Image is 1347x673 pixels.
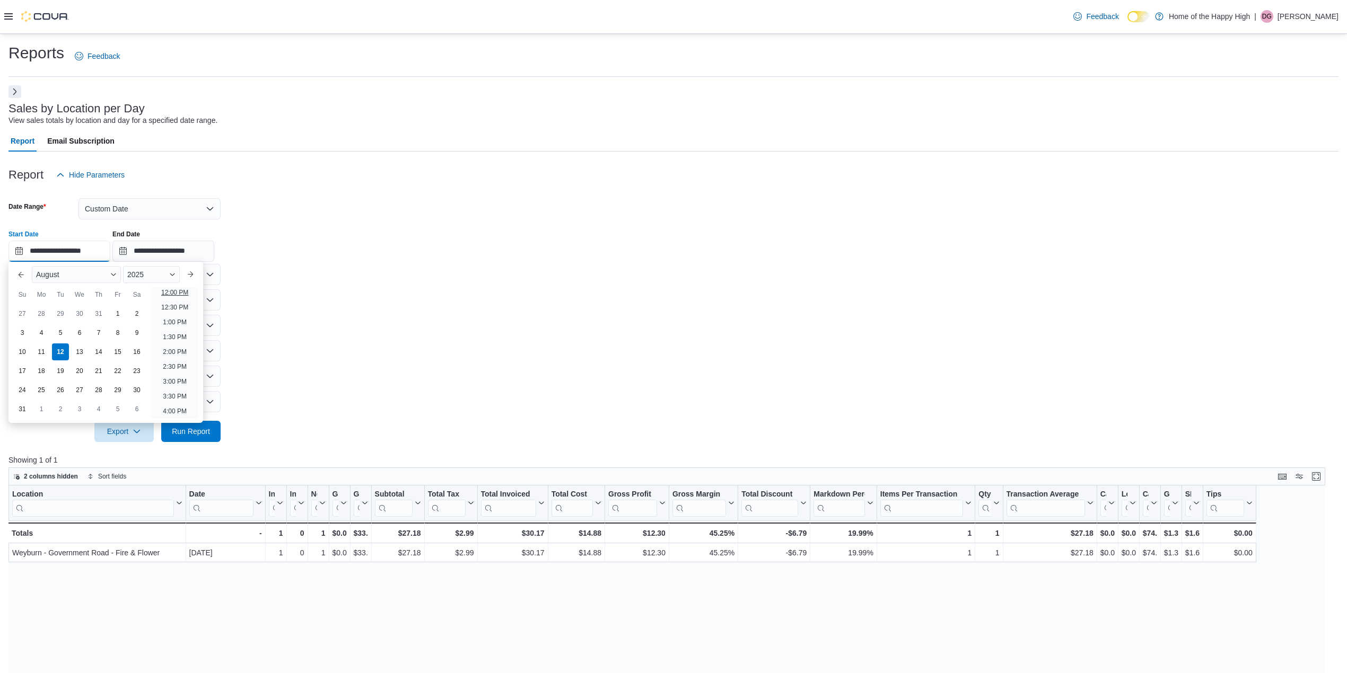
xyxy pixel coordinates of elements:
[189,527,262,539] div: -
[1007,489,1085,499] div: Transaction Average
[33,362,50,379] div: day-18
[13,304,146,419] div: August, 2025
[71,286,88,303] div: We
[1254,10,1256,23] p: |
[880,527,972,539] div: 1
[880,546,972,559] div: 1
[98,472,126,481] span: Sort fields
[333,489,338,499] div: Gift Cards
[672,527,734,539] div: 45.25%
[1164,546,1178,559] div: $1.36
[552,489,593,499] div: Total Cost
[109,362,126,379] div: day-22
[354,489,368,516] button: Gross Sales
[1278,10,1339,23] p: [PERSON_NAME]
[1100,489,1106,499] div: Cashback
[978,546,999,559] div: 1
[128,401,145,418] div: day-6
[375,546,421,559] div: $27.18
[290,527,304,539] div: 0
[814,527,873,539] div: 19.99%
[428,527,474,539] div: $2.99
[552,489,601,516] button: Total Cost
[8,42,64,64] h1: Reports
[8,455,1339,465] p: Showing 1 of 1
[9,470,82,483] button: 2 columns hidden
[978,489,991,516] div: Qty Per Transaction
[12,489,174,516] div: Location
[552,546,601,559] div: $14.88
[47,130,115,152] span: Email Subscription
[814,489,864,499] div: Markdown Percent
[375,489,413,499] div: Subtotal
[978,489,991,499] div: Qty Per Transaction
[354,546,368,559] div: $33.97
[375,489,413,516] div: Subtotal
[159,331,191,343] li: 1:30 PM
[11,130,34,152] span: Report
[8,230,39,238] label: Start Date
[90,324,107,341] div: day-7
[90,382,107,399] div: day-28
[90,343,107,360] div: day-14
[12,489,182,516] button: Location
[741,527,807,539] div: -$6.79
[1310,470,1323,483] button: Enter fullscreen
[32,266,121,283] div: Button. Open the month selector. August is currently selected.
[33,382,50,399] div: day-25
[8,102,145,115] h3: Sales by Location per Day
[1206,527,1253,539] div: $0.00
[741,546,807,559] div: -$6.79
[33,286,50,303] div: Mo
[1276,470,1289,483] button: Keyboard shortcuts
[112,230,140,238] label: End Date
[311,546,326,559] div: 1
[109,382,126,399] div: day-29
[90,362,107,379] div: day-21
[8,169,43,181] h3: Report
[481,489,536,516] div: Total Invoiced
[269,489,275,499] div: Invoices Sold
[12,489,174,499] div: Location
[814,489,873,516] button: Markdown Percent
[354,527,368,539] div: $33.97
[880,489,972,516] button: Items Per Transaction
[157,301,193,314] li: 12:30 PM
[36,270,59,279] span: August
[672,489,734,516] button: Gross Margin
[1007,489,1094,516] button: Transaction Average
[290,489,296,499] div: Invoices Ref
[128,324,145,341] div: day-9
[33,401,50,418] div: day-1
[52,305,69,322] div: day-29
[1164,489,1170,499] div: GST
[978,489,999,516] button: Qty Per Transaction
[1100,546,1115,559] div: $0.00
[88,51,120,61] span: Feedback
[311,489,326,516] button: Net Sold
[1122,489,1136,516] button: Loyalty Redemptions
[741,489,798,499] div: Total Discount
[83,470,130,483] button: Sort fields
[1122,489,1127,499] div: Loyalty Redemptions
[159,375,191,388] li: 3:00 PM
[71,305,88,322] div: day-30
[608,527,666,539] div: $12.30
[1122,546,1136,559] div: $0.00
[52,343,69,360] div: day-12
[1122,489,1127,516] div: Loyalty Redemptions
[14,382,31,399] div: day-24
[608,489,657,516] div: Gross Profit
[33,343,50,360] div: day-11
[880,489,964,516] div: Items Per Transaction
[1143,489,1149,499] div: Card Payment
[1100,489,1106,516] div: Cashback
[90,401,107,418] div: day-4
[428,489,474,516] button: Total Tax
[71,382,88,399] div: day-27
[1143,527,1157,539] div: $74.57
[33,324,50,341] div: day-4
[311,489,317,516] div: Net Sold
[52,286,69,303] div: Tu
[8,202,46,211] label: Date Range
